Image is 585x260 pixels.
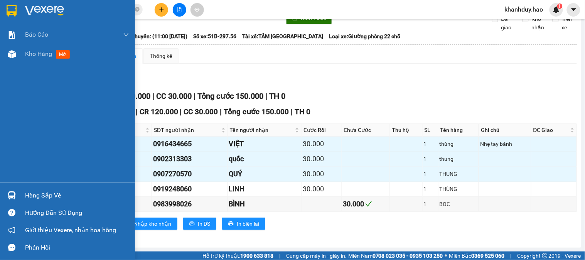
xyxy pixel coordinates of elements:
div: THUNG [440,170,478,178]
div: QUÝ [229,169,300,179]
span: | [291,107,293,116]
th: Chưa Cước [342,124,390,137]
div: LINH [229,184,300,194]
span: Đã giao [498,15,517,32]
span: plus [159,7,164,12]
span: question-circle [8,209,15,216]
div: 1 [424,155,437,163]
div: 1 [424,170,437,178]
th: Thu hộ [390,124,422,137]
div: Hướng dẫn sử dụng [25,207,129,219]
div: 0983998026 [153,199,226,209]
button: file-add [173,3,186,17]
span: Tổng cước 150.000 [197,91,263,101]
div: 1 [424,140,437,148]
img: solution-icon [8,31,16,39]
span: CR 120.000 [140,107,178,116]
button: printerIn biên lai [222,218,265,230]
td: QUÝ [228,167,302,182]
span: Báo cáo [25,30,48,39]
button: aim [191,3,204,17]
td: quốc [228,152,302,167]
span: Miền Nam [348,252,443,260]
td: 0919248060 [152,182,228,197]
span: | [194,91,196,101]
td: LINH [228,182,302,197]
div: 30.000 [343,199,388,209]
span: | [511,252,512,260]
span: SĐT người nhận [154,126,219,134]
div: 30.000 [303,169,340,179]
span: Trên xe [559,15,577,32]
div: 0919248060 [153,184,226,194]
b: GỬI : Bến Xe Cà Mau [10,56,108,69]
div: 0907270570 [153,169,226,179]
span: file-add [177,7,182,12]
span: Kho nhận [529,15,548,32]
span: copyright [542,253,548,258]
div: thùng [440,140,478,148]
strong: 1900 633 818 [240,253,273,259]
td: 0916434665 [152,137,228,152]
span: printer [228,221,234,227]
div: THÙNG [440,185,478,193]
span: Nhập kho nhận [134,219,171,228]
button: downloadNhập kho nhận [119,218,177,230]
strong: 0369 525 060 [472,253,505,259]
li: 26 Phó Cơ Điều, Phường 12 [72,19,322,29]
div: BOC [440,200,478,208]
div: 30.000 [303,154,340,164]
span: TH 0 [269,91,285,101]
span: Giới thiệu Vexere, nhận hoa hồng [25,225,116,235]
span: In DS [198,219,210,228]
td: VIỆT [228,137,302,152]
span: Tên người nhận [230,126,294,134]
span: | [279,252,280,260]
span: printer [189,221,195,227]
button: plus [155,3,168,17]
span: CC 30.000 [184,107,218,116]
span: Loại xe: Giường phòng 22 chỗ [329,32,401,41]
div: 0916434665 [153,138,226,149]
img: logo-vxr [7,5,17,17]
span: Tổng cước 150.000 [224,107,289,116]
span: ⚪️ [445,254,447,257]
span: In biên lai [237,219,259,228]
span: down [123,32,129,38]
span: Hỗ trợ kỹ thuật: [202,252,273,260]
span: | [180,107,182,116]
div: Nhẹ tay bánh [480,140,530,148]
span: Tài xế: TÂM [GEOGRAPHIC_DATA] [242,32,323,41]
span: Cung cấp máy in - giấy in: [286,252,346,260]
span: | [152,91,154,101]
div: thung [440,155,478,163]
th: SL [423,124,438,137]
img: warehouse-icon [8,191,16,199]
div: 1 [424,200,437,208]
td: 0902313303 [152,152,228,167]
strong: 0708 023 035 - 0935 103 250 [373,253,443,259]
span: check [365,201,372,208]
span: caret-down [570,6,577,13]
div: Thống kê [150,52,172,60]
th: Ghi chú [479,124,531,137]
span: CC 30.000 [156,91,192,101]
td: BÌNH [228,197,302,212]
img: icon-new-feature [553,6,560,13]
span: aim [194,7,200,12]
span: close-circle [135,7,140,12]
th: Tên hàng [438,124,479,137]
sup: 1 [557,3,563,9]
div: 30.000 [303,138,340,149]
span: TH 0 [295,107,311,116]
div: 1 [424,185,437,193]
span: Số xe: 51B-297.56 [193,32,236,41]
span: notification [8,226,15,234]
span: Chuyến: (11:00 [DATE]) [131,32,187,41]
span: | [220,107,222,116]
div: Hàng sắp về [25,190,129,201]
td: 0907270570 [152,167,228,182]
span: Kho hàng [25,50,52,57]
span: | [265,91,267,101]
span: 1 [558,3,561,9]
